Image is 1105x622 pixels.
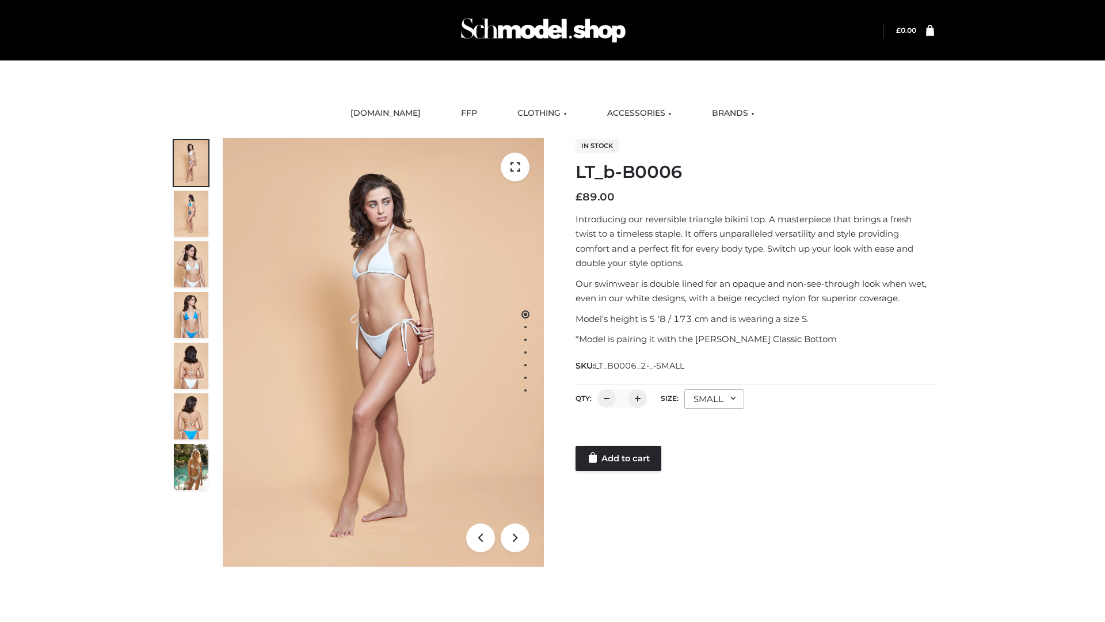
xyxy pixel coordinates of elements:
[576,359,685,373] span: SKU:
[174,140,208,186] img: ArielClassicBikiniTop_CloudNine_AzureSky_OW114ECO_1-scaled.jpg
[509,101,576,126] a: CLOTHING
[595,361,684,371] span: LT_B0006_2-_-SMALL
[576,394,592,403] label: QTY:
[703,101,763,126] a: BRANDS
[452,101,486,126] a: FFP
[576,312,934,327] p: Model’s height is 5 ‘8 / 173 cm and is wearing a size S.
[896,26,916,35] a: £0.00
[896,26,916,35] bdi: 0.00
[684,389,744,409] div: SMALL
[174,292,208,338] img: ArielClassicBikiniTop_CloudNine_AzureSky_OW114ECO_4-scaled.jpg
[576,139,619,153] span: In stock
[576,446,661,471] a: Add to cart
[599,101,680,126] a: ACCESSORIES
[576,332,934,347] p: *Model is pairing it with the [PERSON_NAME] Classic Bottom
[576,162,934,183] h1: LT_b-B0006
[896,26,901,35] span: £
[576,191,582,203] span: £
[576,212,934,271] p: Introducing our reversible triangle bikini top. A masterpiece that brings a fresh twist to a time...
[342,101,429,126] a: [DOMAIN_NAME]
[661,394,679,403] label: Size:
[223,138,544,567] img: ArielClassicBikiniTop_CloudNine_AzureSky_OW114ECO_1
[576,191,615,203] bdi: 89.00
[174,241,208,287] img: ArielClassicBikiniTop_CloudNine_AzureSky_OW114ECO_3-scaled.jpg
[174,444,208,490] img: Arieltop_CloudNine_AzureSky2.jpg
[457,7,630,53] img: Schmodel Admin 964
[174,191,208,237] img: ArielClassicBikiniTop_CloudNine_AzureSky_OW114ECO_2-scaled.jpg
[576,276,934,306] p: Our swimwear is double lined for an opaque and non-see-through look when wet, even in our white d...
[174,343,208,389] img: ArielClassicBikiniTop_CloudNine_AzureSky_OW114ECO_7-scaled.jpg
[174,393,208,439] img: ArielClassicBikiniTop_CloudNine_AzureSky_OW114ECO_8-scaled.jpg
